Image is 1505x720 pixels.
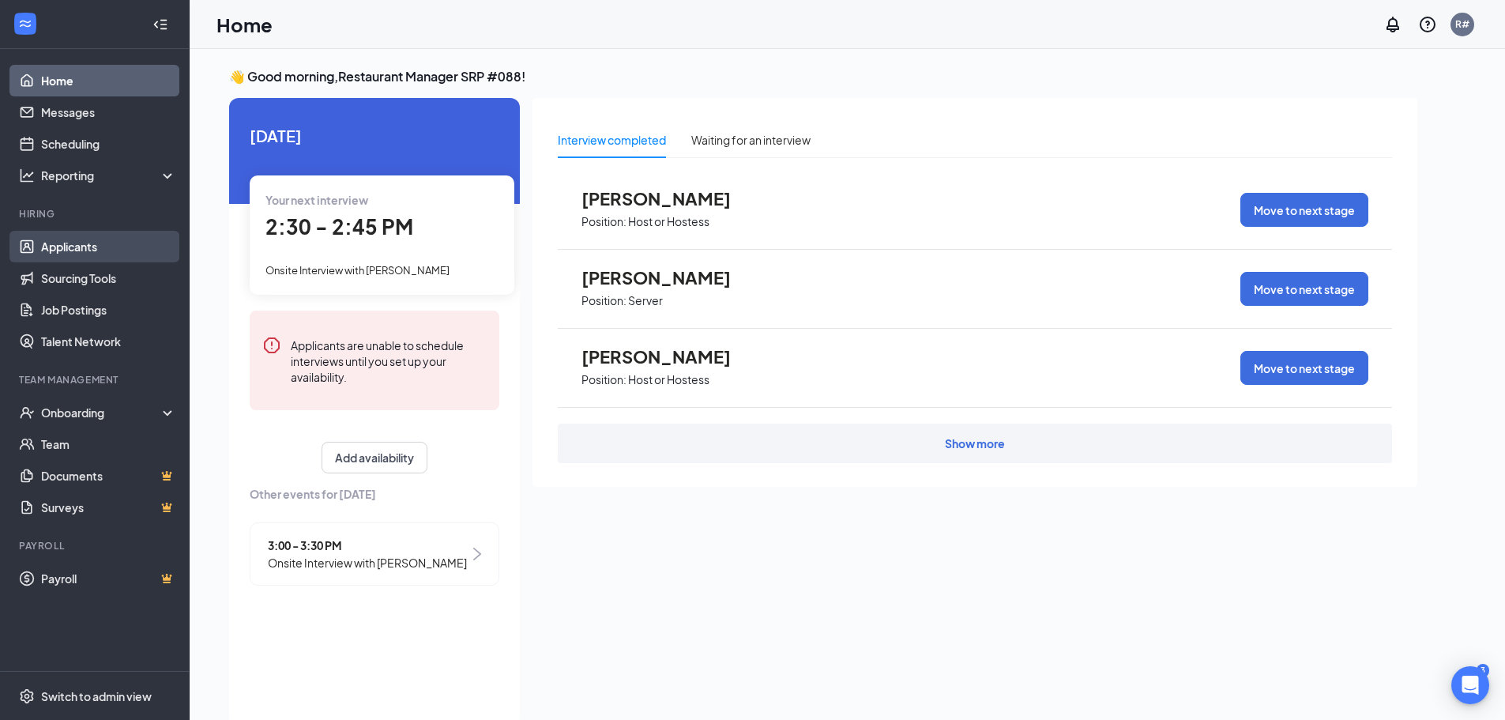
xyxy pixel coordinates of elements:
[216,11,273,38] h1: Home
[1240,351,1368,385] button: Move to next stage
[229,68,1417,85] h3: 👋 Good morning, Restaurant Manager SRP #088 !
[1240,272,1368,306] button: Move to next stage
[19,539,173,552] div: Payroll
[19,207,173,221] div: Hiring
[41,262,176,294] a: Sourcing Tools
[19,373,173,386] div: Team Management
[1477,664,1489,677] div: 3
[265,264,450,277] span: Onsite Interview with [PERSON_NAME]
[250,485,499,503] span: Other events for [DATE]
[265,193,368,207] span: Your next interview
[581,267,755,288] span: [PERSON_NAME]
[41,688,152,704] div: Switch to admin view
[41,428,176,460] a: Team
[152,17,168,32] svg: Collapse
[945,435,1005,451] div: Show more
[250,123,499,148] span: [DATE]
[262,336,281,355] svg: Error
[41,65,176,96] a: Home
[41,128,176,160] a: Scheduling
[19,688,35,704] svg: Settings
[1451,666,1489,704] div: Open Intercom Messenger
[41,405,163,420] div: Onboarding
[628,214,709,229] p: Host or Hostess
[1240,193,1368,227] button: Move to next stage
[41,168,177,183] div: Reporting
[1455,17,1469,31] div: R#
[581,214,626,229] p: Position:
[581,293,626,308] p: Position:
[581,372,626,387] p: Position:
[1383,15,1402,34] svg: Notifications
[41,96,176,128] a: Messages
[581,188,755,209] span: [PERSON_NAME]
[691,131,811,149] div: Waiting for an interview
[41,294,176,326] a: Job Postings
[291,336,487,385] div: Applicants are unable to schedule interviews until you set up your availability.
[265,213,413,239] span: 2:30 - 2:45 PM
[19,168,35,183] svg: Analysis
[1418,15,1437,34] svg: QuestionInfo
[41,460,176,492] a: DocumentsCrown
[41,231,176,262] a: Applicants
[41,492,176,523] a: SurveysCrown
[19,405,35,420] svg: UserCheck
[268,554,467,571] span: Onsite Interview with [PERSON_NAME]
[41,326,176,357] a: Talent Network
[268,537,467,554] span: 3:00 - 3:30 PM
[628,372,709,387] p: Host or Hostess
[628,293,663,308] p: Server
[322,442,427,473] button: Add availability
[41,563,176,594] a: PayrollCrown
[581,346,755,367] span: [PERSON_NAME]
[558,131,666,149] div: Interview completed
[17,16,33,32] svg: WorkstreamLogo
